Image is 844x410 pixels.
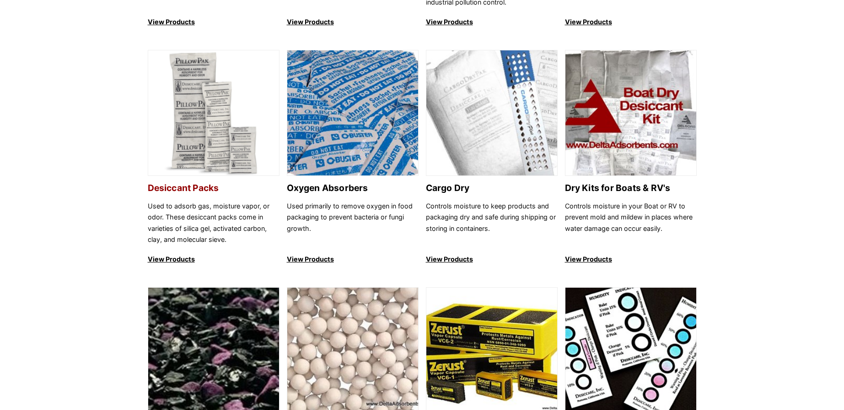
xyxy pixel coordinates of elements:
[426,254,558,265] p: View Products
[148,201,280,246] p: Used to adsorb gas, moisture vapor, or odor. These desiccant packs come in varieties of silica ge...
[426,16,558,27] p: View Products
[287,50,418,176] img: Oxygen Absorbers
[426,50,558,265] a: Cargo Dry Cargo Dry Controls moisture to keep products and packaging dry and safe during shipping...
[287,183,419,193] h2: Oxygen Absorbers
[426,183,558,193] h2: Cargo Dry
[565,201,697,246] p: Controls moisture in your Boat or RV to prevent mold and mildew in places where water damage can ...
[426,201,558,246] p: Controls moisture to keep products and packaging dry and safe during shipping or storing in conta...
[426,50,557,176] img: Cargo Dry
[287,50,419,265] a: Oxygen Absorbers Oxygen Absorbers Used primarily to remove oxygen in food packaging to prevent ba...
[287,16,419,27] p: View Products
[148,254,280,265] p: View Products
[148,183,280,193] h2: Desiccant Packs
[565,16,697,27] p: View Products
[565,50,697,265] a: Dry Kits for Boats & RV's Dry Kits for Boats & RV's Controls moisture in your Boat or RV to preve...
[287,254,419,265] p: View Products
[148,50,280,265] a: Desiccant Packs Desiccant Packs Used to adsorb gas, moisture vapor, or odor. These desiccant pack...
[148,16,280,27] p: View Products
[565,254,697,265] p: View Products
[287,201,419,246] p: Used primarily to remove oxygen in food packaging to prevent bacteria or fungi growth.
[565,50,696,176] img: Dry Kits for Boats & RV's
[565,183,697,193] h2: Dry Kits for Boats & RV's
[148,50,279,176] img: Desiccant Packs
